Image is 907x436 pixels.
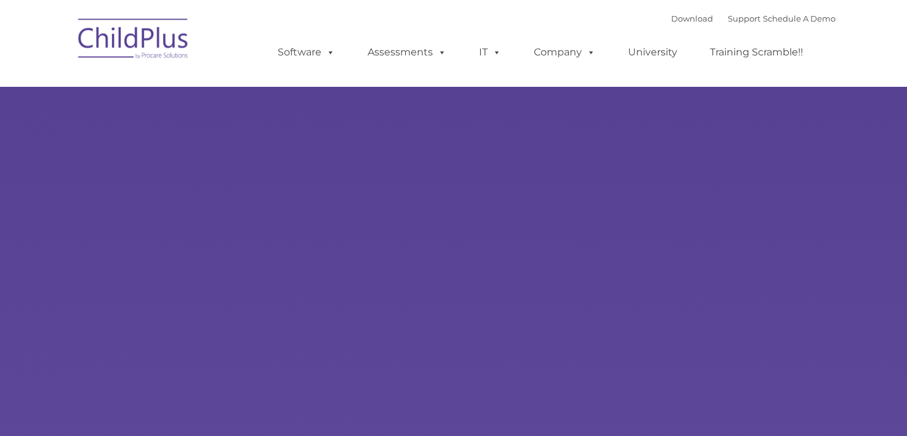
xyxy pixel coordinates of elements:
a: Schedule A Demo [763,14,836,23]
a: Download [671,14,713,23]
a: Training Scramble!! [698,40,815,65]
img: ChildPlus by Procare Solutions [72,10,195,71]
a: Assessments [355,40,459,65]
a: University [616,40,690,65]
a: Company [522,40,608,65]
a: IT [467,40,514,65]
font: | [671,14,836,23]
a: Software [265,40,347,65]
a: Support [728,14,760,23]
